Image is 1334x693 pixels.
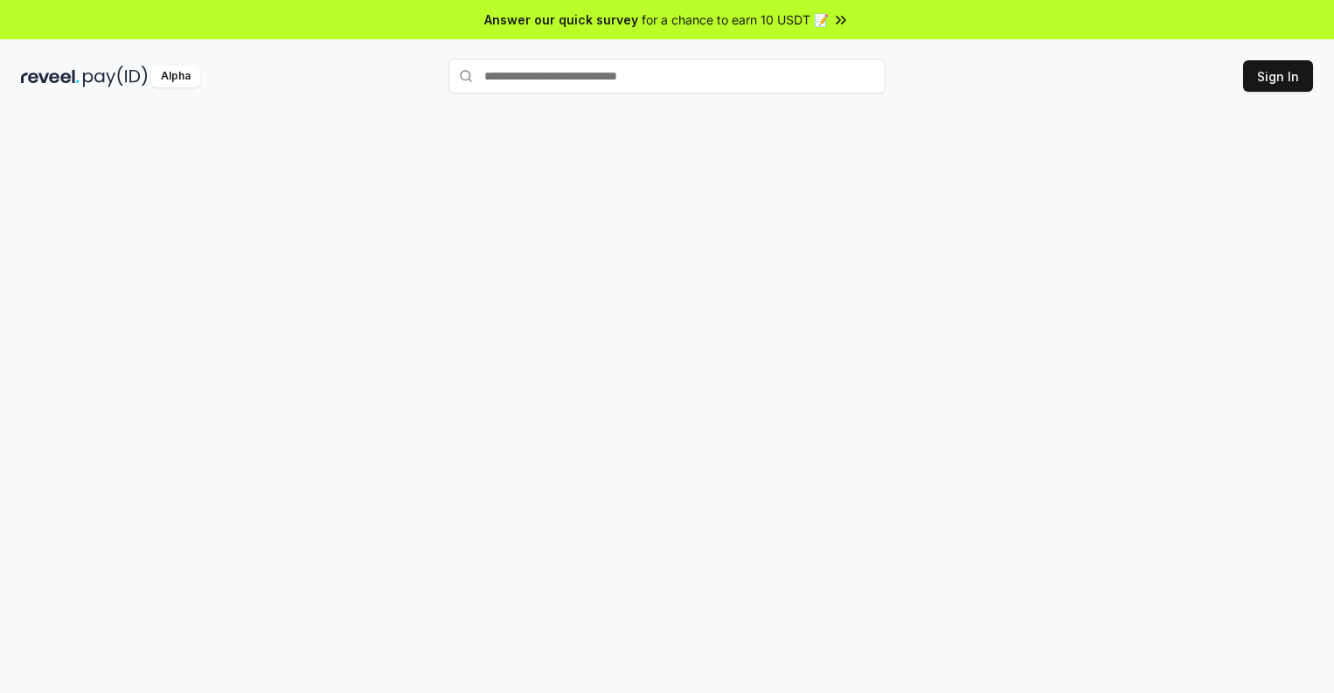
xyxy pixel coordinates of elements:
[83,66,148,87] img: pay_id
[1243,60,1313,92] button: Sign In
[21,66,80,87] img: reveel_dark
[642,10,829,29] span: for a chance to earn 10 USDT 📝
[151,66,200,87] div: Alpha
[484,10,638,29] span: Answer our quick survey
